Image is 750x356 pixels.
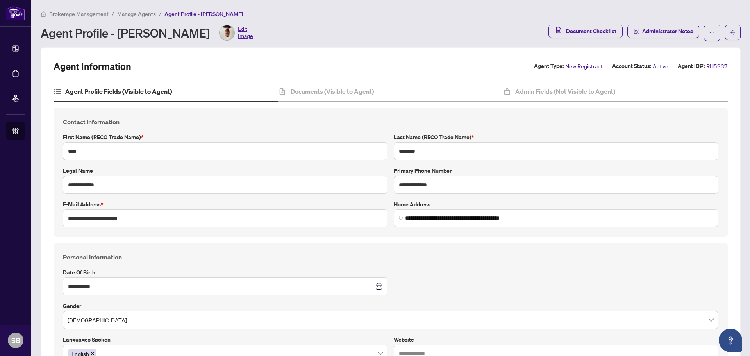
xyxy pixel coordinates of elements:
li: / [112,9,114,18]
span: arrow-left [730,30,736,35]
img: search_icon [399,216,404,220]
label: Agent ID#: [678,62,705,71]
h4: Contact Information [63,117,718,127]
label: Agent Type: [534,62,564,71]
div: Agent Profile - [PERSON_NAME] [41,25,253,41]
span: Active [653,62,668,71]
span: Agent Profile - [PERSON_NAME] [164,11,243,18]
span: Male [68,313,714,327]
button: Administrator Notes [627,25,699,38]
label: Primary Phone Number [394,166,718,175]
h4: Documents (Visible to Agent) [291,87,374,96]
h4: Agent Profile Fields (Visible to Agent) [65,87,172,96]
label: Gender [63,302,718,310]
span: Edit Image [238,25,253,41]
span: ellipsis [709,30,715,36]
span: Document Checklist [566,25,616,38]
span: home [41,11,46,17]
span: Manage Agents [117,11,156,18]
span: Brokerage Management [49,11,109,18]
span: close [91,352,95,356]
label: Legal Name [63,166,387,175]
span: RH5937 [706,62,728,71]
label: Website [394,335,718,344]
button: Open asap [719,329,742,352]
li: / [159,9,161,18]
span: Administrator Notes [642,25,693,38]
span: SB [11,335,20,346]
h4: Admin Fields (Not Visible to Agent) [515,87,615,96]
label: Languages spoken [63,335,387,344]
h4: Personal Information [63,252,718,262]
img: Profile Icon [220,25,234,40]
label: Account Status: [612,62,651,71]
label: Home Address [394,200,718,209]
label: E-mail Address [63,200,387,209]
img: logo [6,6,25,20]
label: Date of Birth [63,268,387,277]
button: Document Checklist [548,25,623,38]
label: First Name (RECO Trade Name) [63,133,387,141]
label: Last Name (RECO Trade Name) [394,133,718,141]
h2: Agent Information [54,60,131,73]
span: New Registrant [565,62,603,71]
span: solution [634,29,639,34]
